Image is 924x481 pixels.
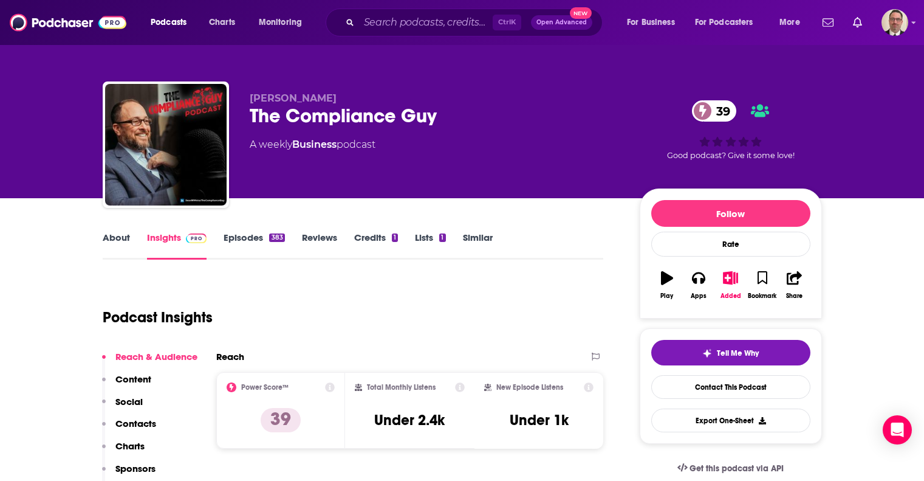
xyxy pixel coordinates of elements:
[748,292,776,300] div: Bookmark
[510,411,569,429] h3: Under 1k
[651,409,810,432] button: Export One-Sheet
[115,396,143,407] p: Social
[881,9,908,36] img: User Profile
[250,92,337,104] span: [PERSON_NAME]
[660,292,673,300] div: Play
[292,139,337,150] a: Business
[531,15,592,30] button: Open AdvancedNew
[881,9,908,36] button: Show profile menu
[704,100,736,122] span: 39
[151,14,187,31] span: Podcasts
[216,351,244,362] h2: Reach
[690,463,784,474] span: Get this podcast via API
[367,383,436,392] h2: Total Monthly Listens
[115,463,156,474] p: Sponsors
[651,340,810,365] button: tell me why sparkleTell Me Why
[692,100,736,122] a: 39
[102,440,145,463] button: Charts
[786,292,803,300] div: Share
[747,263,778,307] button: Bookmark
[717,348,759,358] span: Tell Me Why
[103,232,130,260] a: About
[115,440,145,452] p: Charts
[720,292,741,300] div: Added
[687,13,771,32] button: open menu
[259,14,302,31] span: Monitoring
[115,418,156,429] p: Contacts
[493,15,521,30] span: Ctrl K
[695,14,753,31] span: For Podcasters
[392,234,398,242] div: 1
[102,396,143,418] button: Social
[683,263,714,307] button: Apps
[651,200,810,227] button: Follow
[771,13,815,32] button: open menu
[102,351,197,373] button: Reach & Audience
[102,373,151,396] button: Content
[302,232,337,260] a: Reviews
[102,418,156,440] button: Contacts
[250,137,375,152] div: A weekly podcast
[103,308,213,327] h1: Podcast Insights
[142,13,202,32] button: open menu
[570,7,592,19] span: New
[201,13,242,32] a: Charts
[115,351,197,362] p: Reach & Audience
[463,232,493,260] a: Similar
[261,408,301,432] p: 39
[651,263,683,307] button: Play
[415,232,445,260] a: Lists1
[250,13,318,32] button: open menu
[667,151,795,160] span: Good podcast? Give it some love!
[818,12,838,33] a: Show notifications dropdown
[691,292,707,300] div: Apps
[337,9,614,36] div: Search podcasts, credits, & more...
[536,19,587,26] span: Open Advanced
[778,263,810,307] button: Share
[115,373,151,385] p: Content
[359,13,493,32] input: Search podcasts, credits, & more...
[702,348,712,358] img: tell me why sparkle
[714,263,746,307] button: Added
[147,232,207,260] a: InsightsPodchaser Pro
[627,14,675,31] span: For Business
[241,383,289,392] h2: Power Score™
[105,84,227,206] img: The Compliance Guy
[651,232,810,257] div: Rate
[651,375,810,399] a: Contact This Podcast
[883,415,912,445] div: Open Intercom Messenger
[186,234,207,243] img: Podchaser Pro
[496,383,563,392] h2: New Episode Listens
[439,234,445,242] div: 1
[618,13,690,32] button: open menu
[881,9,908,36] span: Logged in as PercPodcast
[640,92,822,168] div: 39Good podcast? Give it some love!
[10,11,126,34] img: Podchaser - Follow, Share and Rate Podcasts
[848,12,867,33] a: Show notifications dropdown
[269,234,284,242] div: 383
[779,14,800,31] span: More
[224,232,284,260] a: Episodes383
[374,411,445,429] h3: Under 2.4k
[354,232,398,260] a: Credits1
[209,14,235,31] span: Charts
